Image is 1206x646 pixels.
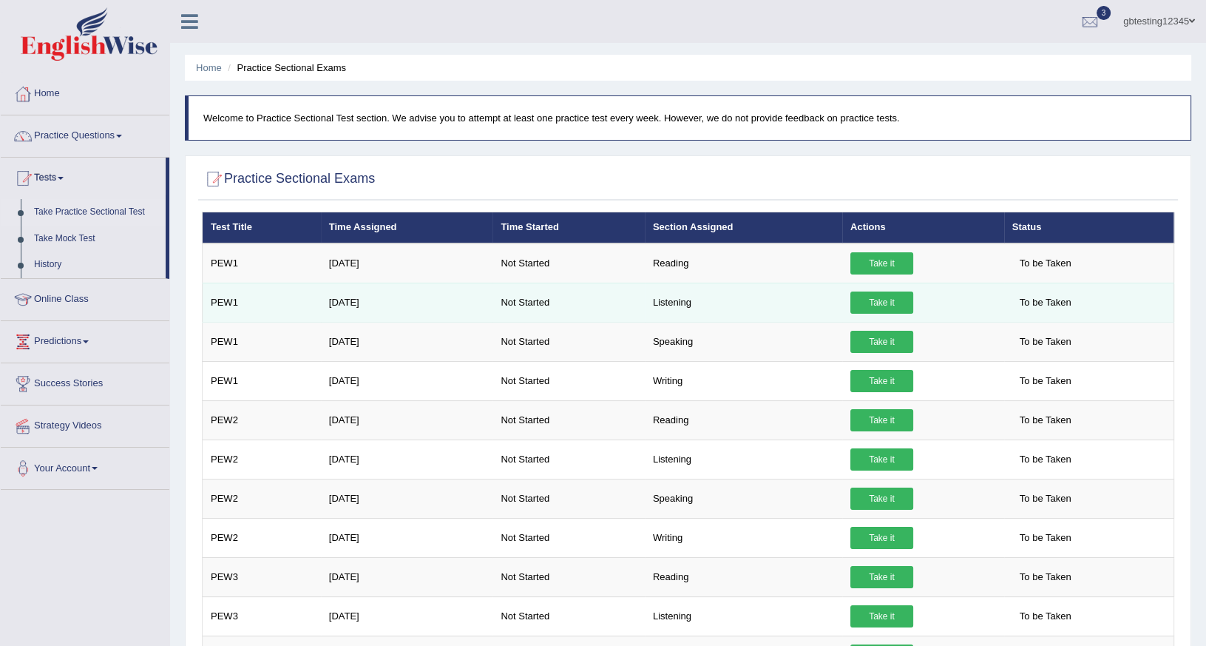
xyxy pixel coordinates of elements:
a: Home [1,73,169,110]
span: To be Taken [1012,292,1079,314]
td: PEW1 [203,322,321,361]
td: PEW2 [203,400,321,440]
td: Listening [645,440,842,479]
span: To be Taken [1012,566,1079,588]
a: Practice Questions [1,115,169,152]
li: Practice Sectional Exams [224,61,346,75]
td: PEW1 [203,361,321,400]
td: Reading [645,243,842,283]
a: Take it [850,566,913,588]
a: Take it [850,527,913,549]
td: Speaking [645,322,842,361]
td: [DATE] [321,557,493,596]
a: Success Stories [1,363,169,400]
td: [DATE] [321,243,493,283]
td: Not Started [492,518,645,557]
span: To be Taken [1012,252,1079,275]
span: 3 [1097,6,1111,20]
td: Speaking [645,479,842,518]
a: Take it [850,370,913,392]
td: PEW1 [203,243,321,283]
th: Section Assigned [645,212,842,243]
td: Reading [645,557,842,596]
td: PEW1 [203,283,321,322]
td: Reading [645,400,842,440]
span: To be Taken [1012,331,1079,353]
a: Take it [850,252,913,275]
td: Not Started [492,596,645,636]
td: [DATE] [321,479,493,518]
span: To be Taken [1012,605,1079,628]
a: Predictions [1,321,169,358]
a: Take it [850,292,913,314]
td: PEW2 [203,518,321,557]
span: To be Taken [1012,409,1079,431]
td: [DATE] [321,283,493,322]
td: PEW3 [203,557,321,596]
a: Your Account [1,448,169,485]
a: Take it [850,409,913,431]
th: Status [1004,212,1174,243]
h2: Practice Sectional Exams [202,168,375,190]
a: Take it [850,488,913,510]
td: Not Started [492,440,645,479]
span: To be Taken [1012,527,1079,549]
td: Not Started [492,479,645,518]
td: PEW3 [203,596,321,636]
td: Listening [645,596,842,636]
p: Welcome to Practice Sectional Test section. We advise you to attempt at least one practice test e... [203,111,1176,125]
td: Listening [645,283,842,322]
span: To be Taken [1012,488,1079,510]
th: Time Assigned [321,212,493,243]
a: Take Mock Test [27,226,166,252]
td: [DATE] [321,322,493,361]
a: History [27,252,166,278]
td: PEW2 [203,440,321,479]
td: Writing [645,518,842,557]
td: Not Started [492,283,645,322]
a: Tests [1,158,166,195]
a: Take it [850,605,913,628]
a: Online Class [1,279,169,316]
a: Take it [850,331,913,353]
span: To be Taken [1012,448,1079,471]
a: Take it [850,448,913,471]
td: Not Started [492,243,645,283]
a: Strategy Videos [1,406,169,443]
a: Take Practice Sectional Test [27,199,166,226]
td: Not Started [492,557,645,596]
td: Not Started [492,322,645,361]
td: [DATE] [321,518,493,557]
td: PEW2 [203,479,321,518]
td: Writing [645,361,842,400]
a: Home [196,62,222,73]
td: Not Started [492,361,645,400]
td: [DATE] [321,400,493,440]
th: Test Title [203,212,321,243]
td: [DATE] [321,440,493,479]
span: To be Taken [1012,370,1079,392]
td: [DATE] [321,596,493,636]
td: [DATE] [321,361,493,400]
td: Not Started [492,400,645,440]
th: Actions [842,212,1004,243]
th: Time Started [492,212,645,243]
